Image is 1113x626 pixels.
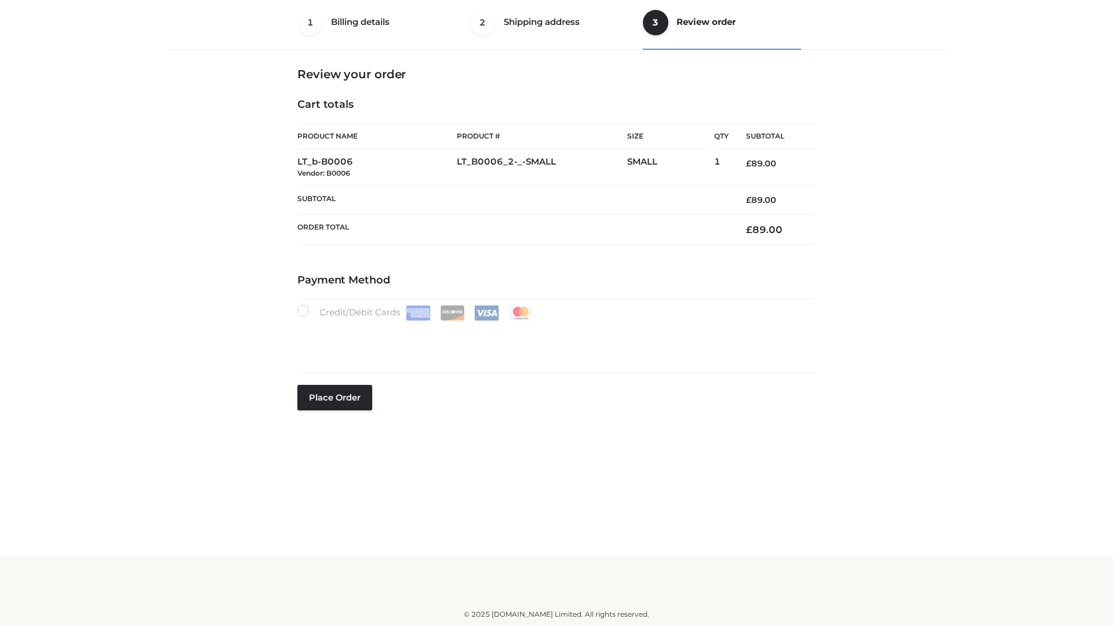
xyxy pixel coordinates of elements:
td: LT_B0006_2-_-SMALL [457,150,627,186]
h3: Review your order [297,67,816,81]
img: Visa [474,305,499,321]
th: Product Name [297,123,457,150]
th: Size [627,123,708,150]
bdi: 89.00 [746,224,783,235]
td: LT_b-B0006 [297,150,457,186]
button: Place order [297,385,372,410]
th: Subtotal [729,123,816,150]
th: Order Total [297,214,729,245]
label: Credit/Debit Cards [297,305,534,321]
bdi: 89.00 [746,158,776,169]
div: © 2025 [DOMAIN_NAME] Limited. All rights reserved. [172,609,941,620]
span: £ [746,158,751,169]
img: Mastercard [508,305,533,321]
img: Discover [440,305,465,321]
span: £ [746,224,752,235]
bdi: 89.00 [746,195,776,205]
iframe: Secure payment input frame [295,318,813,361]
small: Vendor: B0006 [297,169,350,177]
th: Product # [457,123,627,150]
span: £ [746,195,751,205]
th: Subtotal [297,185,729,214]
img: Amex [406,305,431,321]
h4: Cart totals [297,99,816,111]
th: Qty [714,123,729,150]
td: SMALL [627,150,714,186]
td: 1 [714,150,729,186]
h4: Payment Method [297,274,816,287]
